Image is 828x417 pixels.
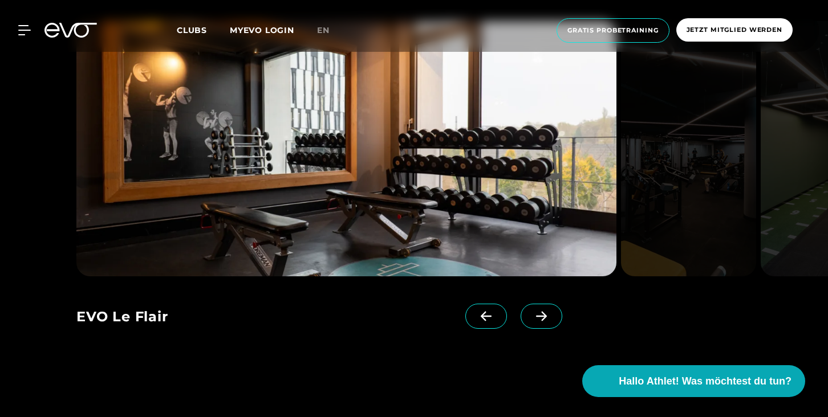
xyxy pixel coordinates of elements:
[619,374,792,389] span: Hallo Athlet! Was möchtest du tun?
[567,26,659,35] span: Gratis Probetraining
[553,18,673,43] a: Gratis Probetraining
[673,18,796,43] a: Jetzt Mitglied werden
[687,25,782,35] span: Jetzt Mitglied werden
[582,365,805,397] button: Hallo Athlet! Was möchtest du tun?
[317,25,330,35] span: en
[177,25,207,35] span: Clubs
[317,24,343,37] a: en
[76,21,616,276] img: evofitness
[621,21,756,276] img: evofitness
[230,25,294,35] a: MYEVO LOGIN
[177,24,230,35] a: Clubs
